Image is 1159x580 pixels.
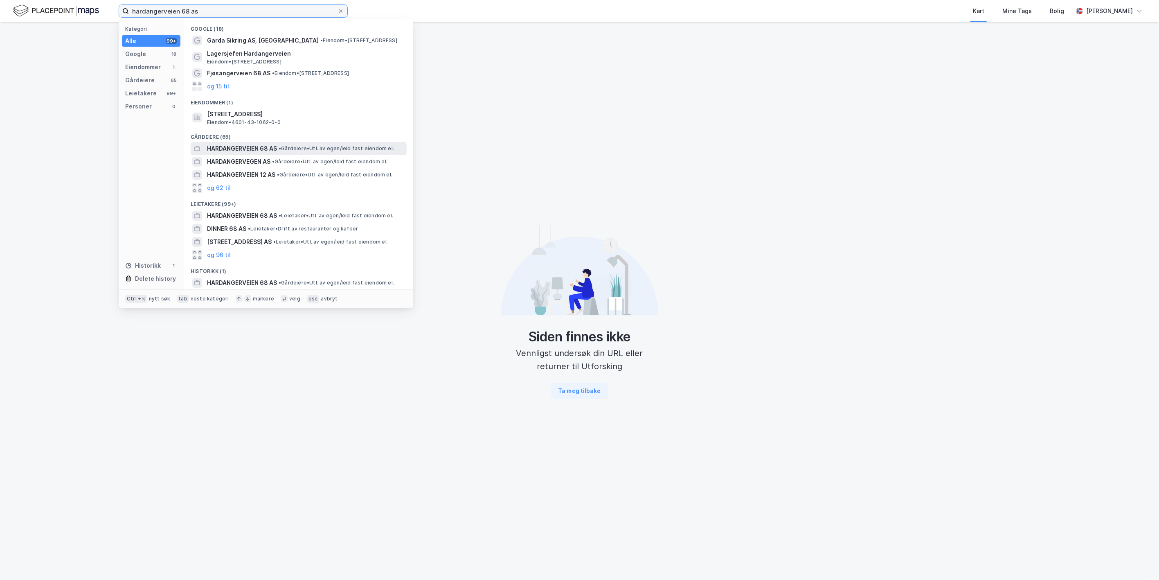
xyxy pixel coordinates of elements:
span: HARDANGERVEIEN 68 AS [207,144,277,153]
span: Gårdeiere • Utl. av egen/leid fast eiendom el. [279,145,394,152]
span: HARDANGERVEIEN 68 AS [207,211,277,221]
div: Kategori [125,26,180,32]
span: Eiendom • 4601-43-1062-0-0 [207,119,281,126]
span: HARDANGERVEIEN 12 AS [207,170,275,180]
span: Garda Sikring AS, [GEOGRAPHIC_DATA] [207,36,319,45]
div: Personer [125,102,152,111]
div: Google (18) [184,19,413,34]
div: 18 [171,51,177,57]
div: [PERSON_NAME] [1086,6,1133,16]
span: • [272,70,275,76]
button: og 15 til [207,81,229,91]
span: HARDANGERVEIEN 68 AS [207,278,277,288]
span: Gårdeiere • Utl. av egen/leid fast eiendom el. [277,172,392,178]
div: Eiendommer (1) [184,93,413,108]
div: velg [289,296,300,302]
div: 65 [171,77,177,84]
span: Leietaker • Utl. av egen/leid fast eiendom el. [273,239,388,245]
div: 0 [171,103,177,110]
img: logo.f888ab2527a4732fd821a326f86c7f29.svg [13,4,99,18]
div: Delete history [135,274,176,284]
span: Leietaker • Utl. av egen/leid fast eiendom el. [279,212,393,219]
button: og 62 til [207,183,231,193]
span: [STREET_ADDRESS] [207,109,403,119]
div: Siden finnes ikke [501,329,658,345]
input: Søk på adresse, matrikkel, gårdeiere, leietakere eller personer [129,5,338,17]
div: Leietakere [125,88,157,98]
button: Ta meg tilbake [551,383,608,399]
div: avbryt [321,296,338,302]
span: • [277,172,279,178]
span: • [279,145,281,151]
div: tab [177,295,189,303]
span: • [248,226,250,232]
div: 99+ [166,90,177,97]
span: • [272,158,275,165]
div: Kart [973,6,984,16]
span: Gårdeiere • Utl. av egen/leid fast eiendom el. [279,280,394,286]
div: Mine Tags [1002,6,1032,16]
iframe: Chat Widget [1118,541,1159,580]
span: • [279,212,281,219]
div: Ctrl + k [125,295,147,303]
div: Historikk [125,261,161,271]
span: Eiendom • [STREET_ADDRESS] [272,70,349,77]
span: HARDANGERVEGEN AS [207,157,270,167]
span: Leietaker • Drift av restauranter og kafeer [248,226,358,232]
div: esc [307,295,320,303]
button: og 96 til [207,250,231,260]
span: Lagersjefen Hardangerveien [207,49,403,59]
span: • [320,37,323,43]
div: Vennligst undersøk din URL eller returner til Utforsking [501,347,658,373]
div: Eiendommer [125,62,161,72]
div: Historikk (1) [184,262,413,276]
span: Gårdeiere • Utl. av egen/leid fast eiendom el. [272,158,387,165]
div: 1 [171,64,177,70]
span: Eiendom • [STREET_ADDRESS] [320,37,397,44]
div: 99+ [166,38,177,44]
span: [STREET_ADDRESS] AS [207,237,272,247]
div: Alle [125,36,136,46]
span: • [279,280,281,286]
div: neste kategori [191,296,229,302]
div: Gårdeiere (65) [184,127,413,142]
div: Gårdeiere [125,75,155,85]
div: 1 [171,262,177,269]
div: nytt søk [149,296,171,302]
span: • [273,239,276,245]
span: Fjøsangerveien 68 AS [207,68,270,78]
div: Google [125,49,146,59]
span: DINNER 68 AS [207,224,246,234]
div: Leietakere (99+) [184,194,413,209]
span: Eiendom • [STREET_ADDRESS] [207,59,281,65]
div: markere [253,296,274,302]
div: Bolig [1050,6,1064,16]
